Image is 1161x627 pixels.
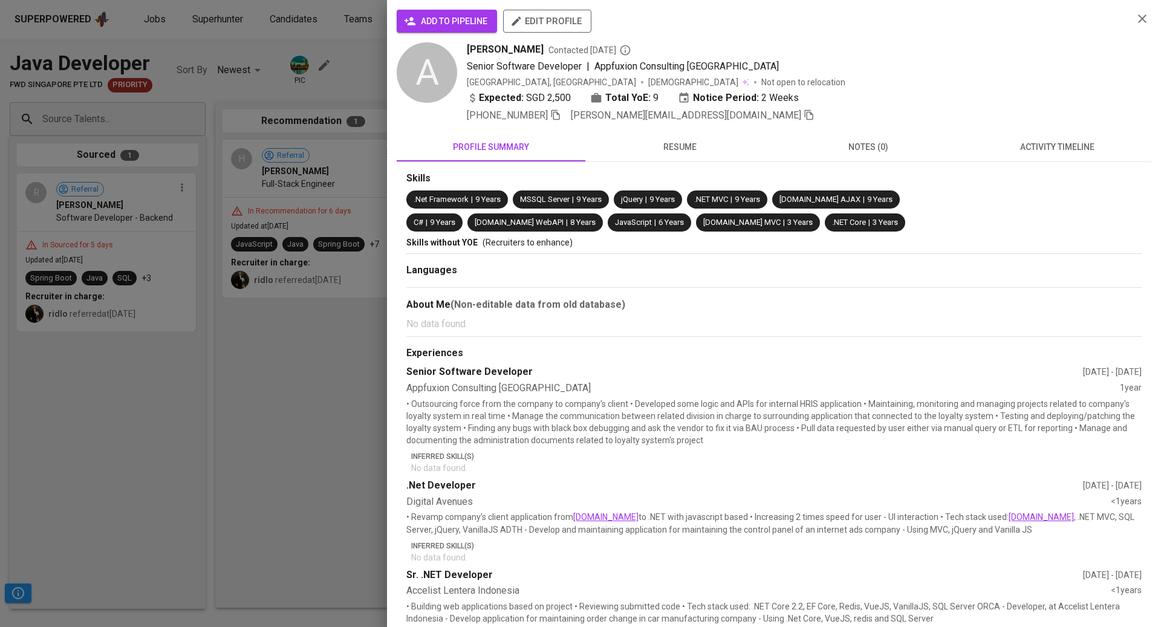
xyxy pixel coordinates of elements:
[475,195,501,204] span: 9 Years
[693,91,759,105] b: Notice Period:
[483,238,573,247] span: (Recruiters to enhance)
[406,511,1142,535] p: • Revamp company’s client application from to .NET with javascript based • Increasing 2 times spe...
[397,10,497,33] button: add to pipeline
[467,76,636,88] div: [GEOGRAPHIC_DATA], [GEOGRAPHIC_DATA]
[645,194,647,206] span: |
[576,195,602,204] span: 9 Years
[406,172,1142,186] div: Skills
[406,495,1111,509] div: Digital Avenues
[467,109,548,121] span: [PHONE_NUMBER]
[467,42,544,57] span: [PERSON_NAME]
[653,91,659,105] span: 9
[397,42,457,103] div: A
[513,13,582,29] span: edit profile
[471,194,473,206] span: |
[1009,512,1074,522] a: [DOMAIN_NAME]
[570,218,596,227] span: 8 Years
[503,16,591,25] a: edit profile
[615,218,652,227] span: JavaScript
[573,512,639,522] a: [DOMAIN_NAME]
[548,44,631,56] span: Contacted [DATE]
[406,398,1142,446] p: • Outsourcing force from the company to company's client • Developed some logic and APIs for inte...
[873,218,898,227] span: 3 Years
[863,194,865,206] span: |
[832,218,866,227] span: .NET Core
[572,194,574,206] span: |
[406,568,1083,582] div: Sr. .NET Developer
[694,195,728,204] span: .NET MVC
[781,140,955,155] span: notes (0)
[430,218,455,227] span: 9 Years
[1083,569,1142,581] div: [DATE] - [DATE]
[406,317,1142,331] p: No data found.
[426,217,428,229] span: |
[406,297,1142,312] div: About Me
[406,382,1120,395] div: Appfuxion Consulting [GEOGRAPHIC_DATA]
[1083,366,1142,378] div: [DATE] - [DATE]
[414,218,423,227] span: C#
[761,76,845,88] p: Not open to relocation
[411,462,1142,474] p: No data found.
[406,584,1111,598] div: Accelist Lentera Indonesia
[479,91,524,105] b: Expected:
[621,195,643,204] span: jQuery
[404,140,578,155] span: profile summary
[566,217,568,229] span: |
[450,299,625,310] b: (Non-editable data from old database)
[605,91,651,105] b: Total YoE:
[868,217,870,229] span: |
[475,218,564,227] span: [DOMAIN_NAME] WebAPI
[411,551,1142,564] p: No data found.
[787,218,813,227] span: 3 Years
[406,346,1142,360] div: Experiences
[730,194,732,206] span: |
[467,60,582,72] span: Senior Software Developer
[779,195,860,204] span: [DOMAIN_NAME] AJAX
[414,195,469,204] span: .Net Framework
[571,109,801,121] span: [PERSON_NAME][EMAIL_ADDRESS][DOMAIN_NAME]
[406,479,1083,493] div: .Net Developer
[654,217,656,229] span: |
[520,195,570,204] span: MSSQL Server
[735,195,760,204] span: 9 Years
[411,451,1142,462] p: Inferred Skill(s)
[678,91,799,105] div: 2 Weeks
[649,195,675,204] span: 9 Years
[503,10,591,33] button: edit profile
[1120,382,1142,395] div: 1 year
[406,600,1142,625] p: • Building web applications based on project • Reviewing submitted code • Tech stack used: .NET C...
[867,195,893,204] span: 9 Years
[659,218,684,227] span: 6 Years
[703,218,781,227] span: [DOMAIN_NAME] MVC
[648,76,740,88] span: [DEMOGRAPHIC_DATA]
[1083,479,1142,492] div: [DATE] - [DATE]
[619,44,631,56] svg: By Batam recruiter
[467,91,571,105] div: SGD 2,500
[406,238,478,247] span: Skills without YOE
[970,140,1144,155] span: activity timeline
[1111,495,1142,509] div: <1 years
[406,14,487,29] span: add to pipeline
[1111,584,1142,598] div: <1 years
[406,365,1083,379] div: Senior Software Developer
[587,59,590,74] span: |
[783,217,785,229] span: |
[594,60,779,72] span: Appfuxion Consulting [GEOGRAPHIC_DATA]
[411,541,1142,551] p: Inferred Skill(s)
[406,264,1142,278] div: Languages
[593,140,767,155] span: resume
